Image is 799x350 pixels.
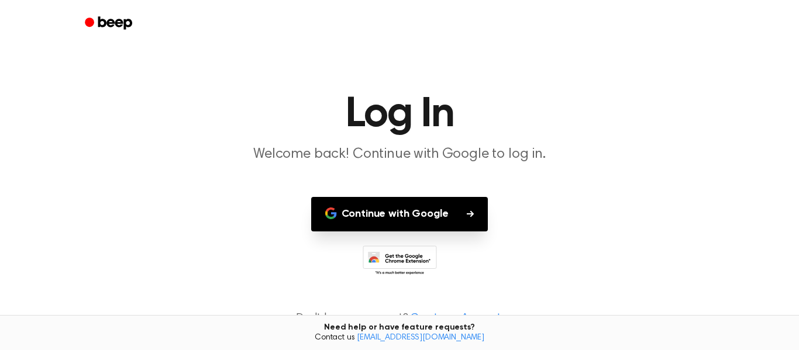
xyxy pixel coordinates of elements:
[7,333,792,344] span: Contact us
[357,334,484,342] a: [EMAIL_ADDRESS][DOMAIN_NAME]
[411,310,501,326] a: Create an Account
[14,310,785,326] p: Don't have an account?
[175,145,624,164] p: Welcome back! Continue with Google to log in.
[77,12,143,35] a: Beep
[311,197,488,231] button: Continue with Google
[100,93,699,136] h1: Log In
